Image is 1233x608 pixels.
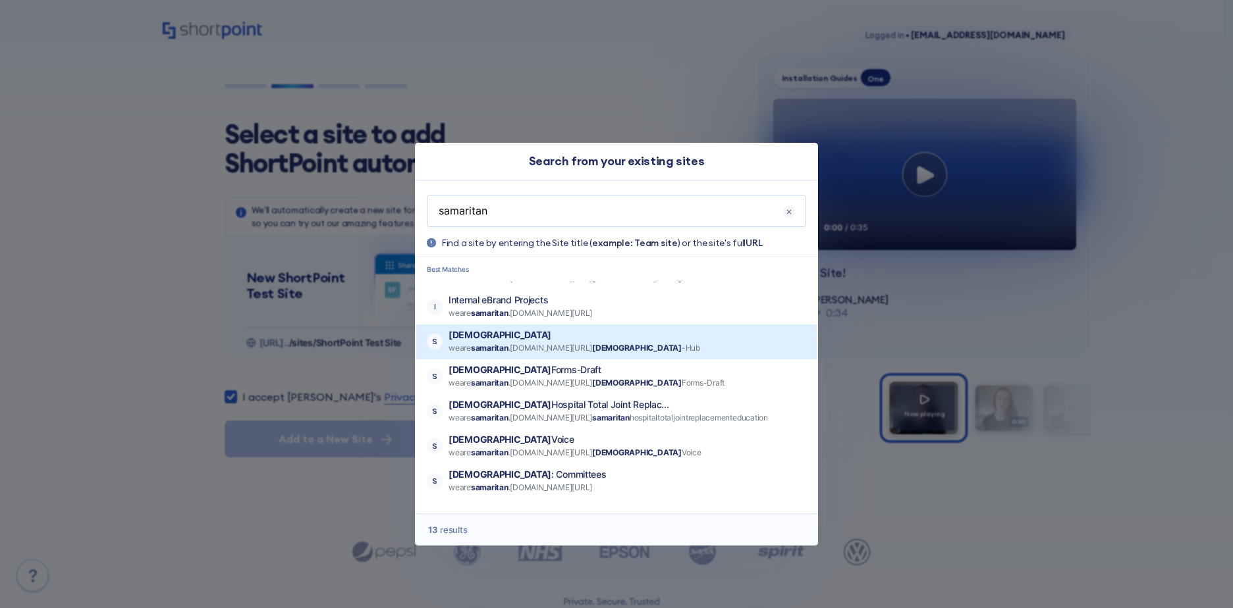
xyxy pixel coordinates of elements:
[427,403,443,419] span: S
[427,334,443,349] span: S
[416,499,817,534] button: S[DEMOGRAPHIC_DATA]: Providers Schedules wearesamaritan.[DOMAIN_NAME][URL]
[449,307,592,320] span: weare .[DOMAIN_NAME][URL]
[416,359,817,394] button: S[DEMOGRAPHIC_DATA]Forms-Draft wearesamaritan.[DOMAIN_NAME][URL][DEMOGRAPHIC_DATA]Forms-Draft
[471,342,508,355] b: samaritan
[746,237,763,249] b: URL
[471,376,508,390] b: samaritan
[449,342,700,355] span: weare .[DOMAIN_NAME][URL] -Hub
[415,143,818,180] div: Search from your existing sites
[471,307,508,320] b: samaritan
[449,503,551,515] b: [DEMOGRAPHIC_DATA]
[449,363,725,390] div: https://wearesamaritan.sharepoint.com/sites/SamaritanForms-Draft
[471,446,508,459] b: samaritan
[449,398,768,411] p: Hospital Total Joint Replac...
[449,469,551,480] b: [DEMOGRAPHIC_DATA]
[449,503,642,516] p: : Providers Schedules
[427,473,443,489] span: S
[471,481,508,494] b: samaritan
[427,299,443,315] span: I
[449,433,701,459] div: https://wearesamaritan.sharepoint.com/sites/SamaritanVoice
[428,524,437,535] span: 13
[449,468,607,494] div: https://wearesamaritan.sharepoint.com/sites/msteams_c6e4c9_453720
[416,429,817,464] button: S[DEMOGRAPHIC_DATA]Voice wearesamaritan.[DOMAIN_NAME][URL][DEMOGRAPHIC_DATA]Voice
[449,364,551,375] b: [DEMOGRAPHIC_DATA]
[449,481,607,494] span: weare .[DOMAIN_NAME][URL]
[427,368,443,384] span: S
[427,438,443,454] span: S
[449,446,701,459] span: weare .[DOMAIN_NAME][URL] Voice
[449,468,607,481] p: : Committees
[416,464,817,499] button: S[DEMOGRAPHIC_DATA]: Committees wearesamaritan.[DOMAIN_NAME][URL]
[449,434,551,445] b: [DEMOGRAPHIC_DATA]
[416,265,817,274] p: Best Matches
[437,203,782,219] input: Find a site
[592,446,682,459] b: [DEMOGRAPHIC_DATA]
[449,411,768,424] span: weare .[DOMAIN_NAME][URL] hospitaltotaljointreplacementeducation
[449,503,642,529] div: https://wearesamaritan.sharepoint.com/sites/ProvidersSchedule
[449,329,551,340] b: [DEMOGRAPHIC_DATA]
[416,290,817,324] button: IInternal eBrand Projects wearesamaritan.[DOMAIN_NAME][URL]
[592,237,678,249] b: example: Team site
[449,293,592,307] p: Internal eBrand Projects
[471,411,508,424] b: samaritan
[449,376,725,390] span: weare .[DOMAIN_NAME][URL] Forms-Draft
[449,399,551,410] b: [DEMOGRAPHIC_DATA]
[441,237,763,249] span: Find a site by entering the Site title ( ) or the site's full
[440,524,467,535] span: results
[592,411,630,424] b: samaritan
[449,398,768,424] div: https://wearesamaritan.sharepoint.com/sites/samaritanhospitaltotaljointreplacementeducation
[449,363,725,376] p: Forms-Draft
[416,324,817,359] button: S[DEMOGRAPHIC_DATA] wearesamaritan.[DOMAIN_NAME][URL][DEMOGRAPHIC_DATA]-Hub
[449,293,592,320] div: https://wearesamaritan.sharepoint.com/sites/SharePointIntranetSite
[592,376,682,390] b: [DEMOGRAPHIC_DATA]
[592,342,682,355] b: [DEMOGRAPHIC_DATA]
[449,433,701,446] p: Voice
[449,328,700,355] div: https://wearesamaritan.sharepoint.com/sites/Samaritan-Hub
[416,394,817,429] button: S[DEMOGRAPHIC_DATA]Hospital Total Joint Replac... wearesamaritan.[DOMAIN_NAME][URL]samaritanhospi...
